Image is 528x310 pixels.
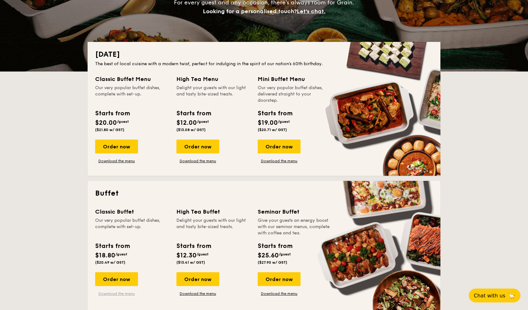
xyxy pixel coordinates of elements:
[95,140,138,153] div: Order now
[203,8,297,15] span: Looking for a personalised touch?
[95,109,129,118] div: Starts from
[95,241,129,251] div: Starts from
[95,75,169,83] div: Classic Buffet Menu
[474,293,505,299] span: Chat with us
[258,109,292,118] div: Starts from
[176,291,219,296] a: Download the menu
[258,260,287,265] span: ($27.90 w/ GST)
[95,260,125,265] span: ($20.49 w/ GST)
[176,207,250,216] div: High Tea Buffet
[176,85,250,104] div: Delight your guests with our light and tasty bite-sized treats.
[176,217,250,236] div: Delight your guests with our light and tasty bite-sized treats.
[95,272,138,286] div: Order now
[95,158,138,164] a: Download the menu
[176,140,219,153] div: Order now
[197,119,209,124] span: /guest
[278,119,290,124] span: /guest
[176,260,205,265] span: ($13.41 w/ GST)
[258,119,278,127] span: $19.00
[469,289,520,302] button: Chat with us🦙
[115,252,127,256] span: /guest
[95,217,169,236] div: Our very popular buffet dishes, complete with set-up.
[176,75,250,83] div: High Tea Menu
[95,128,124,132] span: ($21.80 w/ GST)
[197,252,209,256] span: /guest
[508,292,515,299] span: 🦙
[258,241,292,251] div: Starts from
[258,207,331,216] div: Seminar Buffet
[95,61,433,67] div: The best of local cuisine with a modern twist, perfect for indulging in the spirit of our nation’...
[117,119,129,124] span: /guest
[176,252,197,259] span: $12.30
[258,252,279,259] span: $25.60
[279,252,291,256] span: /guest
[95,291,138,296] a: Download the menu
[258,158,301,164] a: Download the menu
[95,207,169,216] div: Classic Buffet
[95,85,169,104] div: Our very popular buffet dishes, complete with set-up.
[95,49,433,60] h2: [DATE]
[95,188,433,198] h2: Buffet
[95,252,115,259] span: $18.80
[176,109,211,118] div: Starts from
[297,8,325,15] span: Let's chat.
[258,85,331,104] div: Our very popular buffet dishes, delivered straight to your doorstep.
[258,75,331,83] div: Mini Buffet Menu
[176,158,219,164] a: Download the menu
[258,128,287,132] span: ($20.71 w/ GST)
[258,217,331,236] div: Give your guests an energy boost with our seminar menus, complete with coffee and tea.
[176,272,219,286] div: Order now
[95,119,117,127] span: $20.00
[176,128,206,132] span: ($13.08 w/ GST)
[176,241,211,251] div: Starts from
[258,272,301,286] div: Order now
[258,291,301,296] a: Download the menu
[176,119,197,127] span: $12.00
[258,140,301,153] div: Order now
